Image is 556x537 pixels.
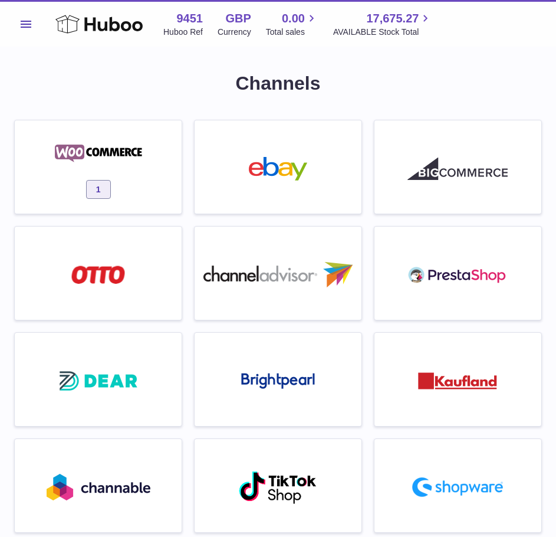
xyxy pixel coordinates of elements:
[241,373,315,389] img: roseta-brightpearl
[380,233,535,314] a: roseta-prestashop
[200,126,356,208] a: ebay
[333,11,433,38] a: 17,675.27 AVAILABLE Stock Total
[266,27,318,38] span: Total sales
[407,263,508,287] img: roseta-prestashop
[86,180,111,199] span: 1
[266,11,318,38] a: 0.00 Total sales
[228,157,328,181] img: ebay
[200,233,356,314] a: roseta-channel-advisor
[21,445,176,526] a: roseta-channable
[21,233,176,314] a: roseta-otto
[225,11,251,27] strong: GBP
[366,11,419,27] span: 17,675.27
[176,11,203,27] strong: 9451
[407,473,508,502] img: roseta-shopware
[14,71,542,96] h1: Channels
[238,470,318,505] img: roseta-tiktokshop
[21,339,176,420] a: roseta-dear
[56,368,141,394] img: roseta-dear
[282,11,305,27] span: 0.00
[200,339,356,420] a: roseta-brightpearl
[407,157,508,181] img: roseta-bigcommerce
[47,474,150,500] img: roseta-channable
[333,27,433,38] span: AVAILABLE Stock Total
[203,262,353,287] img: roseta-channel-advisor
[380,126,535,208] a: roseta-bigcommerce
[200,445,356,526] a: roseta-tiktokshop
[21,126,176,208] a: woocommerce 1
[48,142,149,165] img: woocommerce
[218,27,251,38] div: Currency
[418,372,497,389] img: roseta-kaufland
[163,27,203,38] div: Huboo Ref
[380,339,535,420] a: roseta-kaufland
[71,266,125,284] img: roseta-otto
[380,445,535,526] a: roseta-shopware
